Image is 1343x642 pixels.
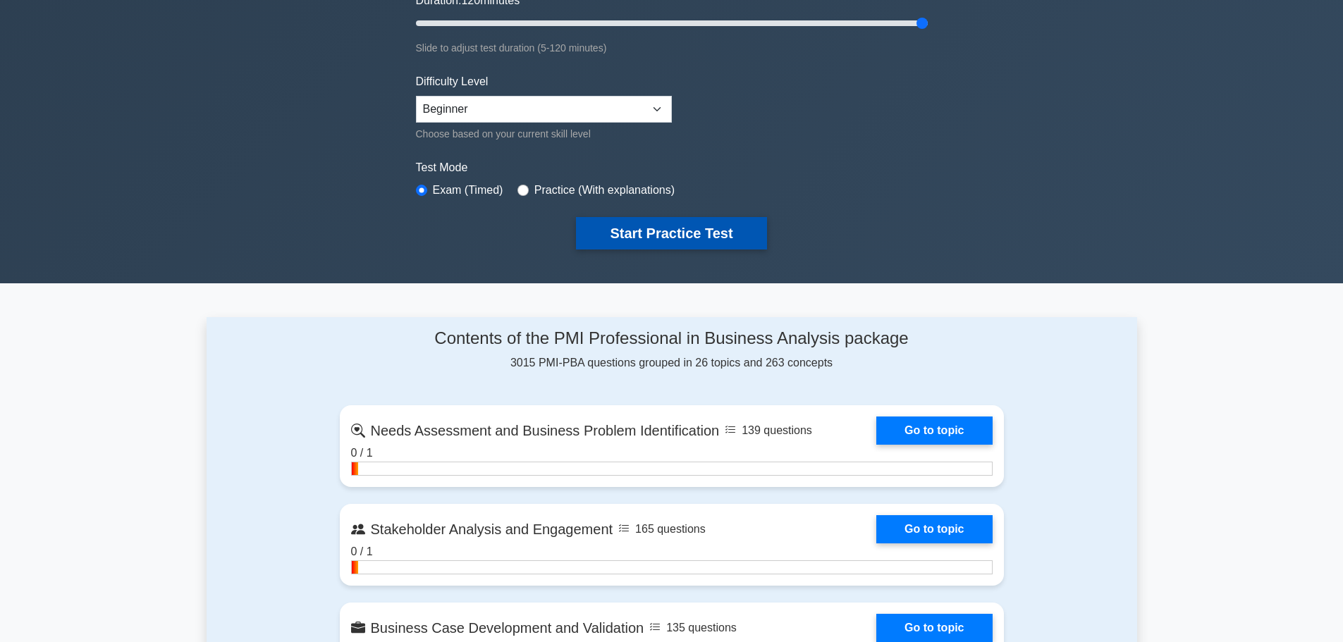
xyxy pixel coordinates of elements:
[876,416,992,445] a: Go to topic
[416,125,672,142] div: Choose based on your current skill level
[534,182,675,199] label: Practice (With explanations)
[416,159,928,176] label: Test Mode
[340,328,1004,349] h4: Contents of the PMI Professional in Business Analysis package
[876,515,992,543] a: Go to topic
[576,217,766,249] button: Start Practice Test
[416,39,928,56] div: Slide to adjust test duration (5-120 minutes)
[340,328,1004,371] div: 3015 PMI-PBA questions grouped in 26 topics and 263 concepts
[416,73,489,90] label: Difficulty Level
[433,182,503,199] label: Exam (Timed)
[876,614,992,642] a: Go to topic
